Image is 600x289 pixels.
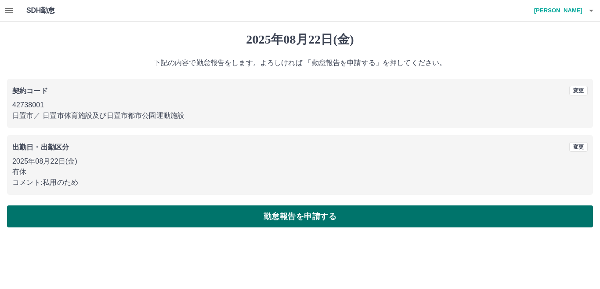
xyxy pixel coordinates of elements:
button: 変更 [569,86,588,95]
h1: 2025年08月22日(金) [7,32,593,47]
p: コメント: 私用のため [12,177,588,188]
p: 日置市 ／ 日置市体育施設及び日置市都市公園運動施設 [12,110,588,121]
p: 下記の内容で勤怠報告をします。よろしければ 「勤怠報告を申請する」を押してください。 [7,58,593,68]
p: 有休 [12,167,588,177]
p: 42738001 [12,100,588,110]
button: 変更 [569,142,588,152]
p: 2025年08月22日(金) [12,156,588,167]
b: 出勤日・出勤区分 [12,143,69,151]
b: 契約コード [12,87,48,95]
button: 勤怠報告を申請する [7,205,593,227]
